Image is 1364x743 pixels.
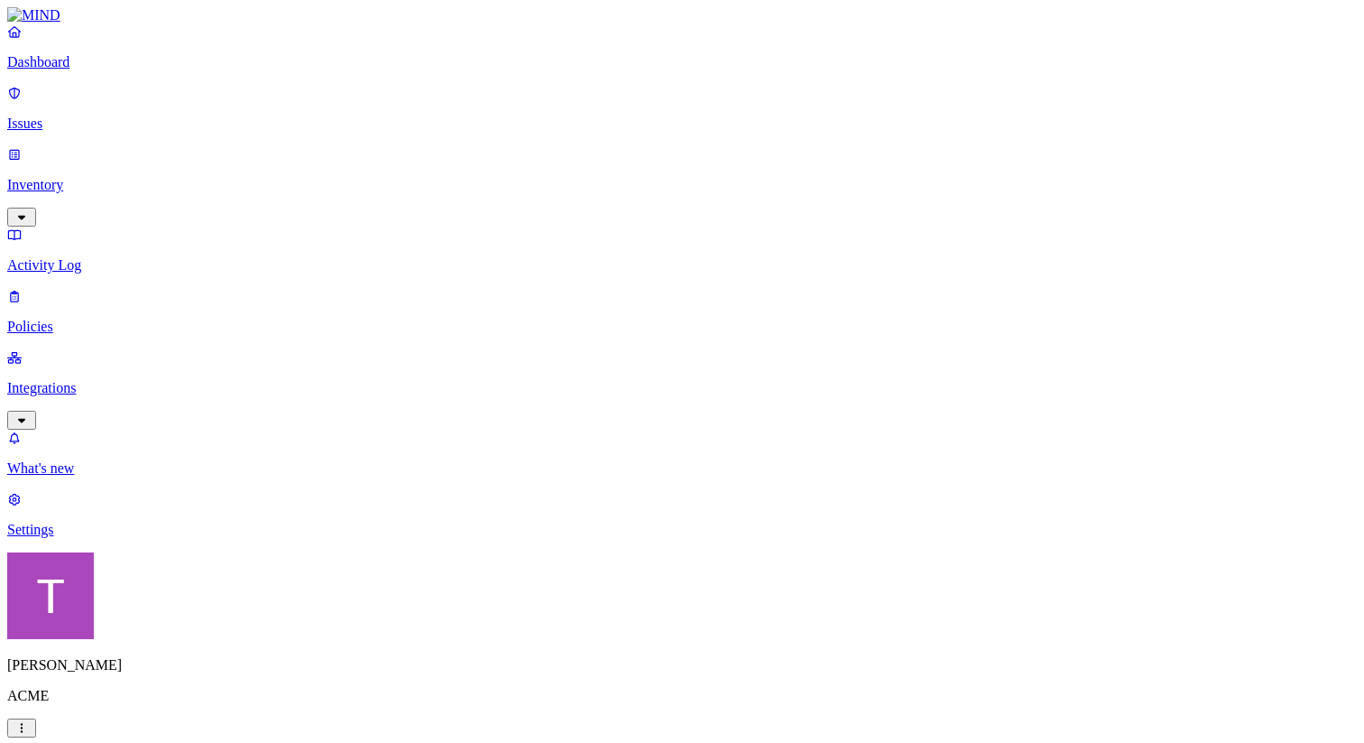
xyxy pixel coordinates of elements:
p: Settings [7,522,1357,538]
a: What's new [7,430,1357,477]
img: MIND [7,7,60,23]
a: Settings [7,491,1357,538]
a: Issues [7,85,1357,132]
a: Activity Log [7,227,1357,274]
p: Issues [7,116,1357,132]
img: Tzvi Shir-Vaknin [7,553,94,639]
p: [PERSON_NAME] [7,657,1357,673]
p: Activity Log [7,257,1357,274]
a: Policies [7,288,1357,335]
a: Integrations [7,349,1357,427]
p: Inventory [7,177,1357,193]
p: Policies [7,319,1357,335]
a: Inventory [7,146,1357,224]
p: Integrations [7,380,1357,396]
p: Dashboard [7,54,1357,70]
p: ACME [7,688,1357,704]
a: Dashboard [7,23,1357,70]
a: MIND [7,7,1357,23]
p: What's new [7,460,1357,477]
